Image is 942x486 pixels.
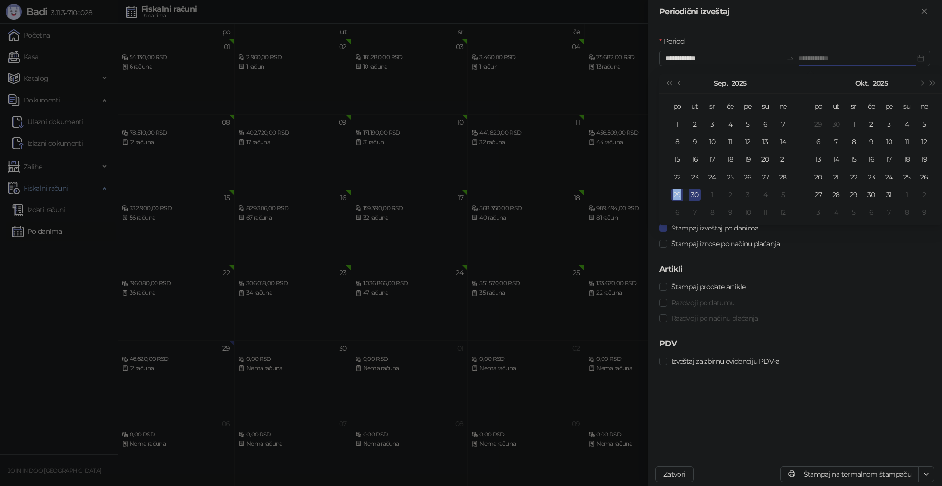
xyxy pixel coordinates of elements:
input: Period [665,53,783,64]
div: 4 [901,118,913,130]
td: 2025-10-05 [916,115,933,133]
th: če [721,98,739,115]
div: 3 [812,206,824,218]
td: 2025-10-09 [721,204,739,221]
div: 13 [759,136,771,148]
td: 2025-10-08 [845,133,863,151]
td: 2025-09-13 [757,133,774,151]
td: 2025-09-03 [704,115,721,133]
td: 2025-09-09 [686,133,704,151]
div: 4 [759,189,771,201]
div: 27 [812,189,824,201]
td: 2025-09-26 [739,168,757,186]
div: 30 [865,189,877,201]
div: 11 [901,136,913,148]
span: Razdvoji po datumu [667,297,738,308]
td: 2025-10-03 [739,186,757,204]
td: 2025-10-23 [863,168,880,186]
td: 2025-10-02 [863,115,880,133]
div: 8 [706,206,718,218]
th: ut [686,98,704,115]
h5: PDV [659,338,930,350]
td: 2025-10-29 [845,186,863,204]
div: 3 [742,189,754,201]
div: 24 [706,171,718,183]
th: če [863,98,880,115]
div: 2 [918,189,930,201]
td: 2025-09-10 [704,133,721,151]
td: 2025-11-06 [863,204,880,221]
div: 6 [759,118,771,130]
td: 2025-10-04 [898,115,916,133]
div: 28 [830,189,842,201]
td: 2025-10-04 [757,186,774,204]
td: 2025-10-14 [827,151,845,168]
td: 2025-09-19 [739,151,757,168]
td: 2025-09-23 [686,168,704,186]
div: 1 [901,189,913,201]
th: po [810,98,827,115]
td: 2025-09-06 [757,115,774,133]
div: 7 [777,118,789,130]
td: 2025-09-18 [721,151,739,168]
td: 2025-10-24 [880,168,898,186]
td: 2025-10-26 [916,168,933,186]
th: pe [880,98,898,115]
div: 7 [830,136,842,148]
div: 9 [865,136,877,148]
td: 2025-10-20 [810,168,827,186]
button: Izaberi godinu [732,74,746,93]
div: 4 [724,118,736,130]
div: 7 [689,206,701,218]
td: 2025-10-01 [704,186,721,204]
div: 5 [918,118,930,130]
th: po [668,98,686,115]
div: 29 [848,189,860,201]
td: 2025-09-24 [704,168,721,186]
div: 15 [671,153,683,165]
td: 2025-10-12 [916,133,933,151]
div: 29 [671,189,683,201]
td: 2025-10-09 [863,133,880,151]
div: 28 [777,171,789,183]
div: 2 [865,118,877,130]
div: 8 [848,136,860,148]
td: 2025-11-02 [916,186,933,204]
td: 2025-09-05 [739,115,757,133]
span: Štampaj izveštaj po danima [667,223,762,233]
div: 16 [689,153,701,165]
td: 2025-10-01 [845,115,863,133]
td: 2025-10-22 [845,168,863,186]
h5: Artikli [659,263,930,275]
th: pe [739,98,757,115]
div: 8 [671,136,683,148]
div: 30 [689,189,701,201]
div: 17 [706,153,718,165]
td: 2025-10-07 [827,133,845,151]
td: 2025-09-17 [704,151,721,168]
td: 2025-10-21 [827,168,845,186]
div: 12 [777,206,789,218]
th: ut [827,98,845,115]
td: 2025-10-15 [845,151,863,168]
div: 21 [777,153,789,165]
div: 10 [883,136,895,148]
td: 2025-09-20 [757,151,774,168]
div: 25 [724,171,736,183]
div: 3 [706,118,718,130]
td: 2025-09-14 [774,133,792,151]
button: Sledeća godina (Control + right) [927,74,938,93]
span: Izveštaj za zbirnu evidenciju PDV-a [667,356,784,367]
td: 2025-09-07 [774,115,792,133]
td: 2025-10-27 [810,186,827,204]
td: 2025-10-10 [739,204,757,221]
div: 9 [689,136,701,148]
button: Prethodna godina (Control + left) [663,74,674,93]
div: 22 [848,171,860,183]
button: Zatvori [655,466,694,482]
td: 2025-10-02 [721,186,739,204]
td: 2025-10-03 [880,115,898,133]
span: Štampaj prodate artikle [667,281,749,292]
button: Izaberi mesec [714,74,728,93]
div: 22 [671,171,683,183]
